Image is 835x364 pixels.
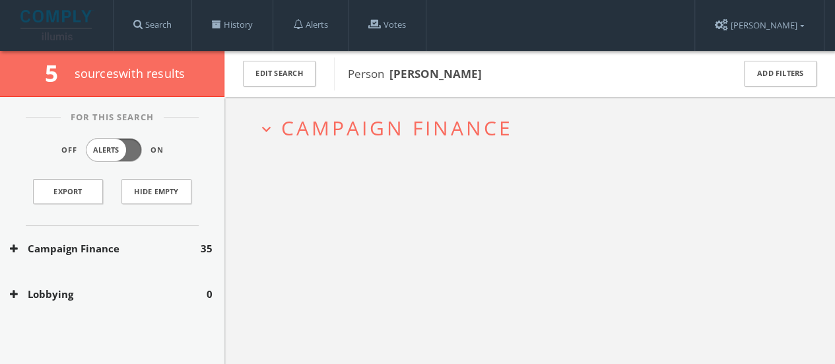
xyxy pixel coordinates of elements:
button: Hide Empty [121,179,191,204]
span: Campaign Finance [281,114,513,141]
button: Add Filters [744,61,817,87]
span: Off [61,145,77,156]
span: source s with results [75,65,185,81]
a: Export [33,179,103,204]
span: For This Search [61,111,164,124]
img: illumis [20,10,94,40]
button: Edit Search [243,61,316,87]
button: Campaign Finance [10,241,201,256]
span: Person [348,66,482,81]
button: expand_moreCampaign Finance [257,117,812,139]
span: 5 [45,57,69,89]
span: On [150,145,164,156]
b: [PERSON_NAME] [389,66,482,81]
span: 0 [207,287,213,302]
button: Lobbying [10,287,207,302]
i: expand_more [257,120,275,138]
span: 35 [201,241,213,256]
